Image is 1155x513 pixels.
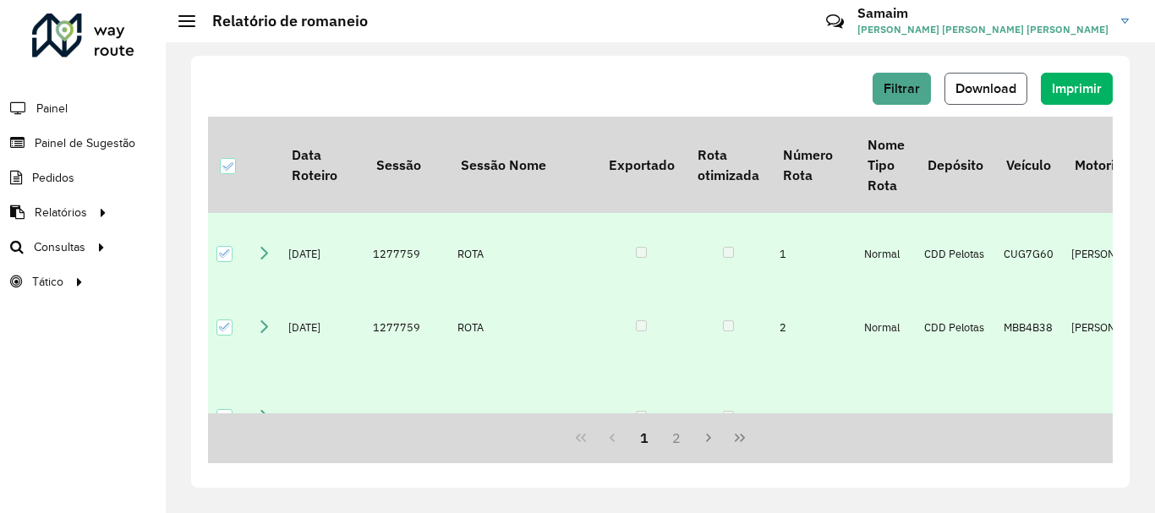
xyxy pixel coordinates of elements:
td: CUG7G60 [995,213,1063,295]
td: CDD Pelotas [916,213,994,295]
td: [DATE] [280,213,364,295]
td: 1277759 [364,361,449,475]
td: QHD4184 [995,361,1063,475]
button: 1 [628,422,660,454]
th: Veículo [995,117,1063,213]
button: Download [944,73,1027,105]
h2: Relatório de romaneio [195,12,368,30]
td: ROTA [449,213,597,295]
a: Contato Rápido [817,3,853,40]
td: Normal [856,295,916,361]
span: Relatórios [35,204,87,221]
td: CDD Pelotas [916,295,994,361]
td: CDD Pelotas [916,361,994,475]
span: Filtrar [884,81,920,96]
th: Nome Tipo Rota [856,117,916,213]
td: 3 [771,361,856,475]
td: Normal [856,213,916,295]
th: Sessão [364,117,449,213]
td: 1277759 [364,213,449,295]
td: ROTA [449,361,597,475]
td: 1277759 [364,295,449,361]
span: Painel [36,100,68,117]
td: MBB4B38 [995,295,1063,361]
td: Normal [856,361,916,475]
span: Imprimir [1052,81,1102,96]
th: Número Rota [771,117,856,213]
span: Consultas [34,238,85,256]
button: Next Page [692,422,725,454]
td: [DATE] [280,361,364,475]
td: ROTA [449,295,597,361]
th: Data Roteiro [280,117,364,213]
td: 2 [771,295,856,361]
span: Pedidos [32,169,74,187]
th: Exportado [597,117,686,213]
td: 1 [771,213,856,295]
th: Rota otimizada [686,117,770,213]
th: Sessão Nome [449,117,597,213]
td: [DATE] [280,295,364,361]
button: Imprimir [1041,73,1113,105]
span: [PERSON_NAME] [PERSON_NAME] [PERSON_NAME] [857,22,1108,37]
button: Filtrar [873,73,931,105]
button: Last Page [724,422,756,454]
span: Download [955,81,1016,96]
span: Tático [32,273,63,291]
th: Depósito [916,117,994,213]
button: 2 [660,422,692,454]
span: Painel de Sugestão [35,134,135,152]
h3: Samaim [857,5,1108,21]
